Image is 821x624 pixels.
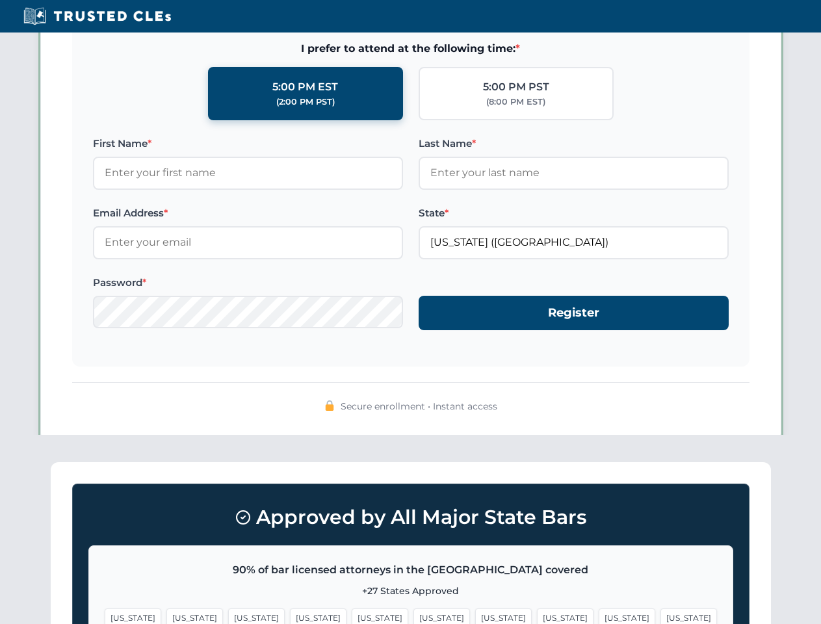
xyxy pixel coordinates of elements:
[105,562,717,578] p: 90% of bar licensed attorneys in the [GEOGRAPHIC_DATA] covered
[93,40,729,57] span: I prefer to attend at the following time:
[105,584,717,598] p: +27 States Approved
[93,136,403,151] label: First Name
[88,500,733,535] h3: Approved by All Major State Bars
[419,157,729,189] input: Enter your last name
[419,205,729,221] label: State
[324,400,335,411] img: 🔒
[93,226,403,259] input: Enter your email
[419,136,729,151] label: Last Name
[341,399,497,413] span: Secure enrollment • Instant access
[272,79,338,96] div: 5:00 PM EST
[93,205,403,221] label: Email Address
[93,275,403,291] label: Password
[20,6,175,26] img: Trusted CLEs
[276,96,335,109] div: (2:00 PM PST)
[419,296,729,330] button: Register
[93,157,403,189] input: Enter your first name
[419,226,729,259] input: Florida (FL)
[483,79,549,96] div: 5:00 PM PST
[486,96,545,109] div: (8:00 PM EST)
